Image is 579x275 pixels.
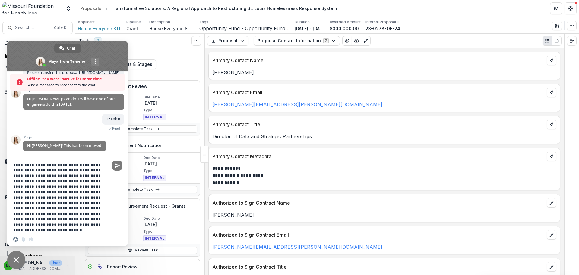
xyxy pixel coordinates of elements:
span: Hi [PERSON_NAME]! Can do! I will have one of our engineers do this [DATE]. [27,96,115,107]
div: Deena Scotti [6,264,11,267]
button: edit [547,120,556,129]
p: Primary Contact Email [212,89,544,96]
p: [EMAIL_ADDRESS][DOMAIN_NAME] [16,266,62,271]
nav: breadcrumb [78,4,339,13]
p: [PERSON_NAME] [16,260,47,266]
p: 23-0278-OF-24 [365,25,400,32]
button: Search... [2,22,73,34]
span: Insert an emoji [13,237,18,242]
h3: Tasks [79,38,92,43]
button: Open Activity [2,63,73,73]
button: Toggle View Cancelled Tasks [191,36,201,46]
button: edit [547,198,556,208]
p: [PERSON_NAME] [212,211,556,219]
h5: Report Review [107,264,138,270]
a: Chat [54,44,81,53]
div: Dashboard [19,253,68,259]
button: Plaintext view [543,36,552,46]
span: INTERNAL [143,235,166,241]
a: [PERSON_NAME][EMAIL_ADDRESS][PERSON_NAME][DOMAIN_NAME] [212,101,382,107]
img: Missouri Foundation for Health logo [2,2,62,14]
p: Tags [199,19,208,25]
button: Get Help [565,2,577,14]
span: 2 [94,37,102,45]
button: edit [547,152,556,161]
p: Director of Data and Strategic Partnerships [212,133,556,140]
span: Hi [PERSON_NAME]! This has been moved. [27,143,102,148]
button: View dependent tasks [95,262,105,271]
span: Read [112,126,120,130]
h5: Disbursement Notification [107,142,163,149]
p: Grant [126,25,138,32]
button: Open entity switcher [64,2,73,14]
button: Partners [550,2,562,14]
p: Description [149,19,170,25]
a: Complete Task [88,125,197,133]
p: [DATE] [143,100,198,106]
p: Awarded Amount [330,19,361,25]
button: Proposal [207,36,248,46]
p: Due Date [143,216,198,221]
span: INTERNAL [143,114,166,120]
span: Maya [23,135,106,139]
p: Due Date [143,155,198,161]
span: Offline. You were inactive for some time. [27,76,122,82]
p: Primary Contact Metadata [212,153,544,160]
p: House Everyone STL (HESTL) aims to build the cross-sectoral capacity required to house everyone i... [149,25,195,32]
span: Send [112,161,122,171]
p: Primary Contact Name [212,57,544,64]
p: Duration [295,19,310,25]
button: edit [547,56,556,65]
p: [DATE] [143,161,198,167]
p: Type [143,229,198,234]
button: Proposal Contact Information7 [254,36,340,46]
p: Type [143,107,198,113]
a: Dashboard [2,51,73,61]
div: Ctrl + K [53,24,68,31]
button: More [64,262,71,269]
p: Authorized to Sign Contract Email [212,231,544,238]
button: Open Workflows [2,88,73,97]
button: View Attached Files [342,36,352,46]
p: [DATE] [143,221,198,228]
div: Proposals [80,5,101,11]
button: edit [547,262,556,272]
button: Open Documents [2,157,73,166]
p: Applicant [78,19,95,25]
p: Internal Proposal ID [365,19,400,25]
p: User [49,260,62,266]
p: [PERSON_NAME] [212,69,556,76]
span: INTERNAL [143,175,166,181]
button: Notifications1 [2,39,73,48]
a: Close chat [7,251,25,269]
button: Expand right [567,36,577,46]
p: Pipeline [126,19,141,25]
button: Edit as form [361,36,371,46]
span: Send a message to reconnect to the chat. [27,82,122,88]
a: [PERSON_NAME][EMAIL_ADDRESS][PERSON_NAME][DOMAIN_NAME] [212,244,382,250]
span: Chat [67,44,75,53]
button: Open Contacts [2,192,73,202]
a: Dashboard [10,251,73,261]
a: Review Task [88,247,197,254]
a: Complete Task [88,186,197,193]
a: House Everyone STL [78,25,122,32]
button: edit [547,230,556,240]
p: [DATE] - [DATE] [295,25,325,32]
button: Open Data & Reporting [2,239,73,249]
button: edit [547,88,556,97]
h5: Disbursement Request - Grants [119,203,186,209]
p: Due Date [143,94,198,100]
textarea: Compose your message... [13,158,110,233]
div: Transformative Solutions: A Regional Approach to Restructuring St. Louis Homelessness Response Sy... [112,5,337,11]
span: Search... [15,25,50,30]
p: Authorized to Sign Contract Title [212,263,544,270]
p: Type [143,168,198,174]
p: $300,000.00 [330,25,359,32]
p: Authorized to Sign Contract Name [212,199,544,206]
a: Proposals [78,4,104,13]
span: Opportunity Fund - Opportunity Fund - Grants/Contracts [199,26,290,31]
p: Primary Contact Title [212,121,544,128]
span: Thanks! [106,117,120,122]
